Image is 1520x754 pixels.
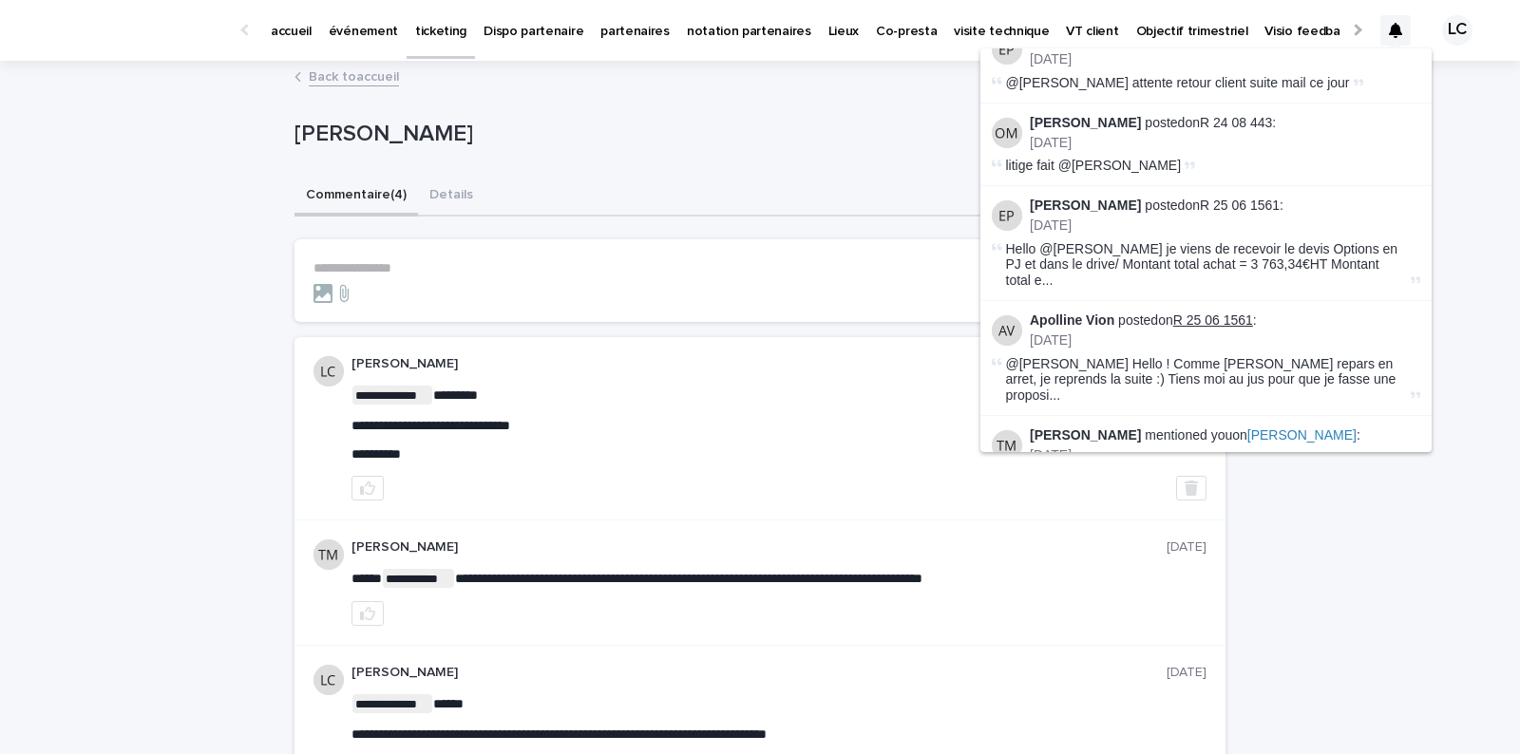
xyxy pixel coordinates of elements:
p: [DATE] [1030,332,1420,349]
p: [PERSON_NAME] [351,356,1090,372]
span: Hello @[PERSON_NAME] je viens de recevoir le devis Options en PJ et dans le drive/ Montant total ... [1006,241,1407,289]
a: R 25 06 1561 [1200,198,1280,213]
p: [DATE] [1030,447,1420,463]
strong: [PERSON_NAME] [1030,198,1141,213]
a: R 25 06 1561 [1173,312,1253,328]
a: Back toaccueil [309,65,399,86]
p: mentioned you on : [1030,427,1420,443]
button: Commentaire (4) [294,177,418,217]
strong: [PERSON_NAME] [1030,427,1141,443]
span: @[PERSON_NAME] Hello ! Comme [PERSON_NAME] repars en arret, je reprends la suite :) Tiens moi au ... [1006,356,1407,404]
p: posted on : [1030,115,1420,131]
button: like this post [351,476,384,500]
p: posted on : [1030,198,1420,214]
p: [DATE] [1030,217,1420,234]
a: R 24 08 443 [1200,115,1272,130]
p: [DATE] [1030,51,1420,67]
strong: [PERSON_NAME] [1030,115,1141,130]
p: posted on : [1030,312,1420,329]
img: Estelle Prochasson [992,200,1022,231]
img: Theo Maillet [992,430,1022,461]
button: Delete post [1176,476,1206,500]
p: [PERSON_NAME] [351,539,1167,556]
p: [PERSON_NAME] [294,121,1141,148]
span: litige fait @[PERSON_NAME] [1006,158,1182,173]
p: [PERSON_NAME] [351,665,1167,681]
strong: Apolline Vion [1030,312,1114,328]
button: like this post [351,601,384,626]
p: [DATE] [1167,539,1206,556]
span: [PERSON_NAME] [1247,427,1357,443]
img: Apolline Vion [992,315,1022,346]
img: Estelle Prochasson [992,34,1022,65]
p: [DATE] [1030,135,1420,151]
span: @[PERSON_NAME] attente retour client suite mail ce jour [1006,75,1350,90]
div: LC [1442,15,1472,46]
img: Olivia Marchand [992,118,1022,148]
button: Details [418,177,484,217]
img: Ls34BcGeRexTGTNfXpUC [38,11,222,49]
p: [DATE] [1167,665,1206,681]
